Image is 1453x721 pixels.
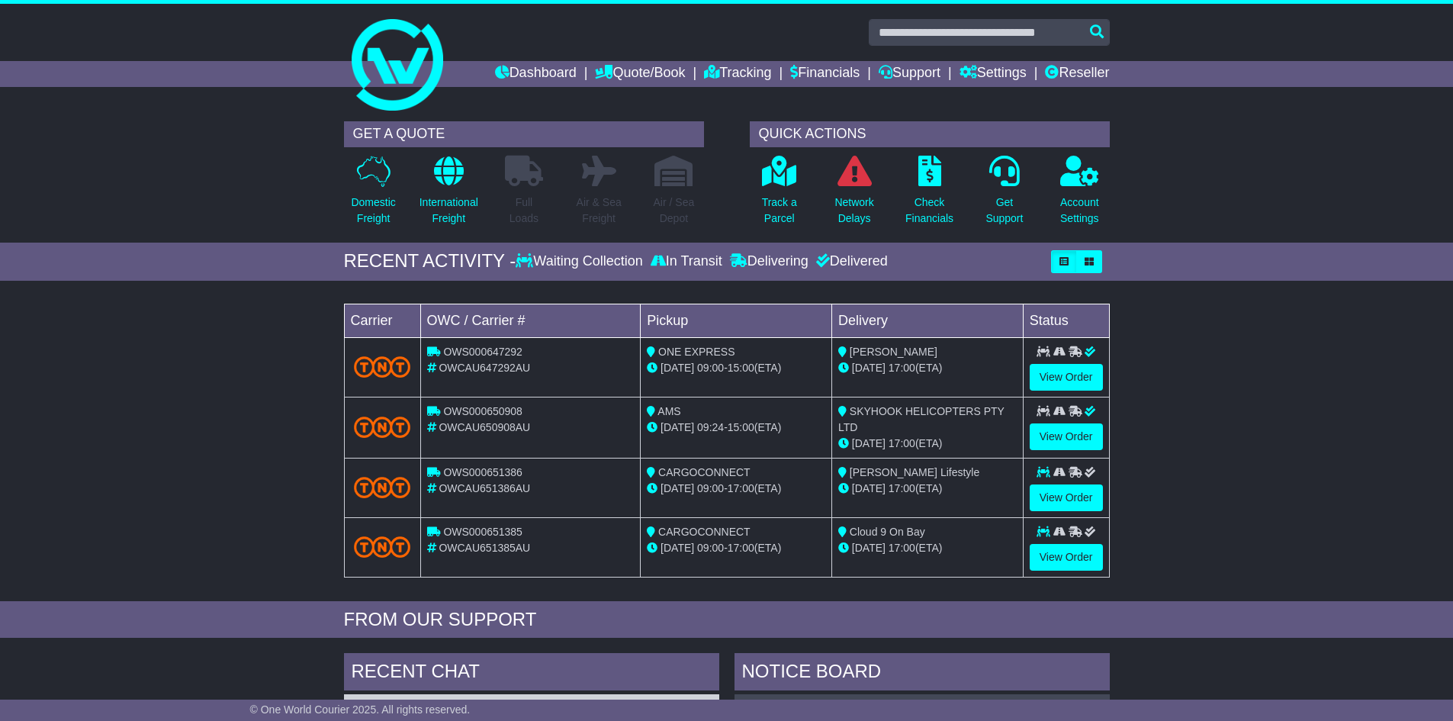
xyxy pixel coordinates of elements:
a: View Order [1030,423,1103,450]
span: [DATE] [661,362,694,374]
div: In Transit [647,253,726,270]
span: [PERSON_NAME] Lifestyle [850,466,979,478]
span: 17:00 [728,482,754,494]
p: Get Support [985,195,1023,227]
span: © One World Courier 2025. All rights reserved. [250,703,471,716]
span: [DATE] [661,421,694,433]
span: OWS000651386 [443,466,522,478]
td: OWC / Carrier # [420,304,641,337]
a: View Order [1030,364,1103,391]
td: Status [1023,304,1109,337]
div: (ETA) [838,436,1017,452]
span: OWS000647292 [443,346,522,358]
span: [DATE] [852,542,886,554]
span: 15:00 [728,362,754,374]
span: [DATE] [852,482,886,494]
p: International Freight [420,195,478,227]
a: GetSupport [985,155,1024,235]
p: Check Financials [905,195,953,227]
span: [DATE] [661,482,694,494]
span: ONE EXPRESS [658,346,735,358]
div: Delivered [812,253,888,270]
p: Air / Sea Depot [654,195,695,227]
div: - (ETA) [647,420,825,436]
span: 17:00 [728,542,754,554]
span: 15:00 [728,421,754,433]
span: CARGOCONNECT [658,466,751,478]
span: CARGOCONNECT [658,526,751,538]
span: SKYHOOK HELICOPTERS PTY LTD [838,405,1005,433]
span: [DATE] [852,437,886,449]
span: OWS000651385 [443,526,522,538]
p: Track a Parcel [762,195,797,227]
span: [DATE] [661,542,694,554]
a: AccountSettings [1059,155,1100,235]
p: Full Loads [505,195,543,227]
span: 17:00 [889,482,915,494]
a: View Order [1030,484,1103,511]
td: Delivery [831,304,1023,337]
div: - (ETA) [647,481,825,497]
span: OWS000650908 [443,405,522,417]
a: Support [879,61,940,87]
p: Account Settings [1060,195,1099,227]
a: Financials [790,61,860,87]
p: Domestic Freight [351,195,395,227]
span: AMS [657,405,680,417]
div: FROM OUR SUPPORT [344,609,1110,631]
div: RECENT ACTIVITY - [344,250,516,272]
img: TNT_Domestic.png [354,536,411,557]
span: OWCAU650908AU [439,421,530,433]
div: NOTICE BOARD [735,653,1110,694]
div: QUICK ACTIONS [750,121,1110,147]
span: 09:00 [697,362,724,374]
a: Tracking [704,61,771,87]
a: Dashboard [495,61,577,87]
span: OWCAU651386AU [439,482,530,494]
a: Quote/Book [595,61,685,87]
div: GET A QUOTE [344,121,704,147]
span: [PERSON_NAME] [850,346,937,358]
div: - (ETA) [647,540,825,556]
a: CheckFinancials [905,155,954,235]
td: Pickup [641,304,832,337]
a: Track aParcel [761,155,798,235]
div: Waiting Collection [516,253,646,270]
span: 17:00 [889,437,915,449]
img: TNT_Domestic.png [354,417,411,437]
p: Network Delays [834,195,873,227]
img: TNT_Domestic.png [354,477,411,497]
p: Air & Sea Freight [577,195,622,227]
span: OWCAU647292AU [439,362,530,374]
div: (ETA) [838,481,1017,497]
span: 09:24 [697,421,724,433]
a: InternationalFreight [419,155,479,235]
span: [DATE] [852,362,886,374]
div: (ETA) [838,540,1017,556]
a: View Order [1030,544,1103,571]
div: - (ETA) [647,360,825,376]
a: Settings [960,61,1027,87]
span: 17:00 [889,362,915,374]
span: 09:00 [697,482,724,494]
img: TNT_Domestic.png [354,356,411,377]
td: Carrier [344,304,420,337]
a: DomesticFreight [350,155,396,235]
div: Delivering [726,253,812,270]
a: Reseller [1045,61,1109,87]
span: 17:00 [889,542,915,554]
a: NetworkDelays [834,155,874,235]
span: Cloud 9 On Bay [850,526,925,538]
span: OWCAU651385AU [439,542,530,554]
div: (ETA) [838,360,1017,376]
span: 09:00 [697,542,724,554]
div: RECENT CHAT [344,653,719,694]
